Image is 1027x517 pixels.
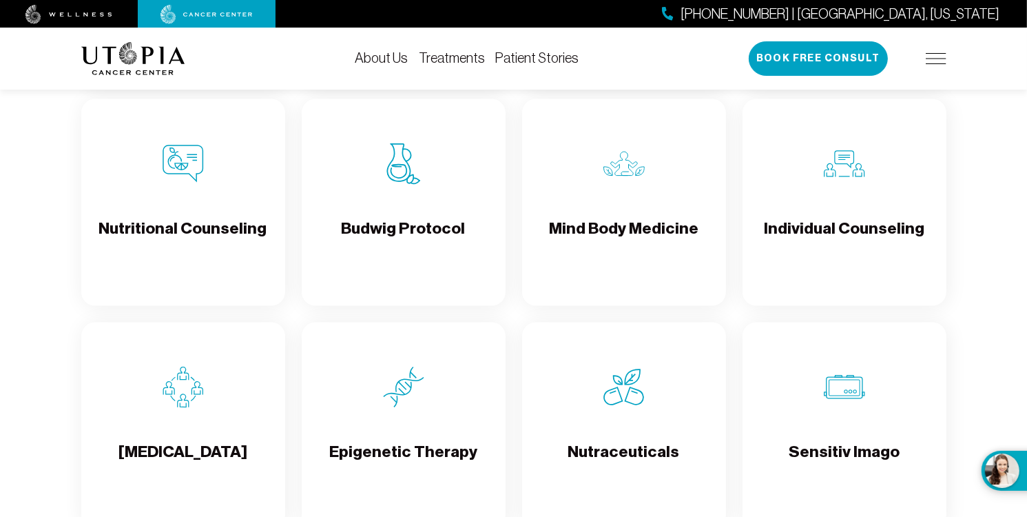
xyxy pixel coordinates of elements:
img: Nutritional Counseling [163,143,204,185]
a: Budwig ProtocolBudwig Protocol [302,99,506,306]
img: Individual Counseling [824,143,865,185]
img: cancer center [160,5,253,24]
h4: Sensitiv Imago [789,441,900,486]
a: About Us [355,50,408,65]
h4: Nutraceuticals [568,441,680,486]
h4: Epigenetic Therapy [329,441,477,486]
h4: [MEDICAL_DATA] [118,441,247,486]
img: Group Therapy [163,367,204,408]
img: icon-hamburger [926,53,946,64]
a: Treatments [419,50,485,65]
h4: Mind Body Medicine [549,218,698,263]
h4: Budwig Protocol [342,218,466,263]
img: Nutraceuticals [603,367,645,408]
img: wellness [25,5,112,24]
img: logo [81,42,185,75]
img: Sensitiv Imago [824,367,865,408]
button: Book Free Consult [749,41,888,76]
img: Mind Body Medicine [603,143,645,185]
a: Nutritional CounselingNutritional Counseling [81,99,285,306]
a: Patient Stories [496,50,579,65]
img: Epigenetic Therapy [383,367,424,408]
a: Mind Body MedicineMind Body Medicine [522,99,726,306]
a: Individual CounselingIndividual Counseling [743,99,946,306]
span: [PHONE_NUMBER] | [GEOGRAPHIC_DATA], [US_STATE] [681,4,999,24]
img: Budwig Protocol [383,143,424,185]
h4: Individual Counseling [764,218,924,263]
h4: Nutritional Counseling [99,218,267,263]
a: [PHONE_NUMBER] | [GEOGRAPHIC_DATA], [US_STATE] [662,4,999,24]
